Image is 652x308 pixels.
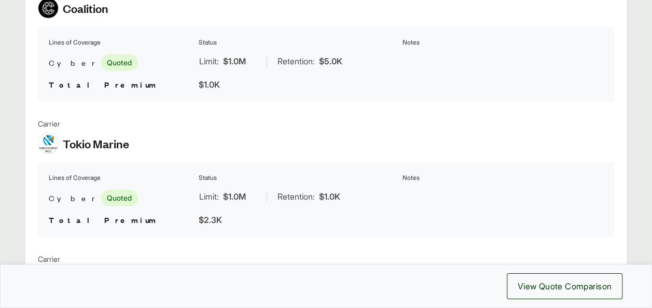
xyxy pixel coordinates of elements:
[266,191,268,202] span: |
[199,190,219,203] span: Limit:
[507,273,622,299] button: View Quote Comparison
[319,55,342,67] span: $5.0K
[518,280,612,292] span: View Quote Comparison
[402,173,604,183] th: Notes
[49,192,96,204] span: Cyber
[402,37,604,48] th: Notes
[278,55,315,67] span: Retention:
[266,56,268,66] span: |
[48,37,196,48] th: Lines of Coverage
[278,190,315,203] span: Retention:
[223,190,246,203] span: $1.0M
[199,55,219,67] span: Limit:
[101,54,138,71] span: Quoted
[49,57,96,69] span: Cyber
[63,1,108,16] span: Coalition
[49,214,158,225] span: Total Premium
[38,118,129,129] span: Carrier
[63,136,129,151] span: Tokio Marine
[38,134,58,153] img: Tokio Marine
[199,215,222,225] span: $2.3K
[49,79,158,90] span: Total Premium
[319,190,340,203] span: $1.0K
[101,190,138,206] span: Quoted
[223,55,246,67] span: $1.0M
[38,254,300,264] span: Carrier
[198,37,400,48] th: Status
[48,173,196,183] th: Lines of Coverage
[199,79,220,90] span: $1.0K
[198,173,400,183] th: Status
